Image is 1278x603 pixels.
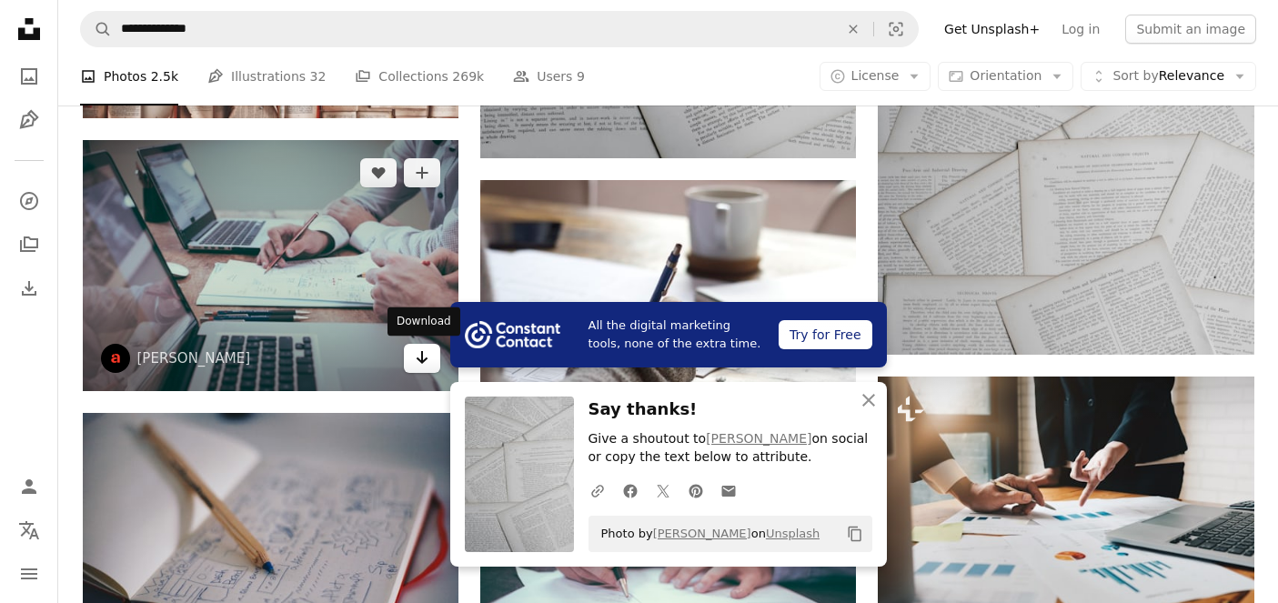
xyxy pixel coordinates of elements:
button: Language [11,512,47,548]
a: Explore [11,183,47,219]
img: file-1754318165549-24bf788d5b37 [465,321,560,348]
div: Try for Free [779,320,871,349]
a: man writing on paper [480,569,856,586]
a: Download [404,344,440,373]
a: Share on Pinterest [679,472,712,508]
a: Illustrations 32 [207,47,326,106]
button: Search Unsplash [81,12,112,46]
a: Collections [11,226,47,263]
a: Log in / Sign up [11,468,47,505]
a: Get Unsplash+ [933,15,1051,44]
a: Unsplash [766,527,820,540]
button: Add to Collection [404,158,440,187]
img: white printer paper lot [878,104,1253,355]
button: Orientation [938,62,1073,91]
button: Sort byRelevance [1081,62,1256,91]
a: [PERSON_NAME] [653,527,751,540]
a: [PERSON_NAME] [137,349,251,367]
div: Download [387,307,460,337]
span: Orientation [970,68,1042,83]
form: Find visuals sitewide [80,11,919,47]
a: Download History [11,270,47,307]
img: person writing on brown wooden table near white ceramic mug [480,180,856,430]
img: Go to Scott Graham's profile [101,344,130,373]
a: Close up Business people meeting to discuss the situation on the market. Business Financial Concept [878,493,1253,509]
button: Menu [11,556,47,592]
a: Share on Twitter [647,472,679,508]
h3: Say thanks! [589,397,872,423]
a: All the digital marketing tools, none of the extra time.Try for Free [450,302,887,367]
a: Share over email [712,472,745,508]
p: Give a shoutout to on social or copy the text below to attribute. [589,430,872,467]
a: Users 9 [513,47,585,106]
a: Collections 269k [355,47,484,106]
span: All the digital marketing tools, none of the extra time. [589,317,765,353]
button: License [820,62,931,91]
span: 269k [452,66,484,86]
button: Copy to clipboard [840,518,870,549]
button: Like [360,158,397,187]
button: Clear [833,12,873,46]
span: Photo by on [592,519,820,548]
span: 32 [310,66,327,86]
a: Illustrations [11,102,47,138]
span: 9 [577,66,585,86]
button: Visual search [874,12,918,46]
span: Relevance [1112,67,1224,85]
a: person holding pencil near laptop computer [83,256,458,273]
a: Log in [1051,15,1111,44]
button: Submit an image [1125,15,1256,44]
a: white printer paper lot [878,221,1253,237]
a: person writing on brown wooden table near white ceramic mug [480,296,856,313]
a: [PERSON_NAME] [706,431,811,446]
a: Home — Unsplash [11,11,47,51]
a: blue ballpoint pen on white notebook [83,529,458,546]
span: License [851,68,900,83]
img: person holding pencil near laptop computer [83,140,458,391]
span: Sort by [1112,68,1158,83]
a: Photos [11,58,47,95]
a: Share on Facebook [614,472,647,508]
